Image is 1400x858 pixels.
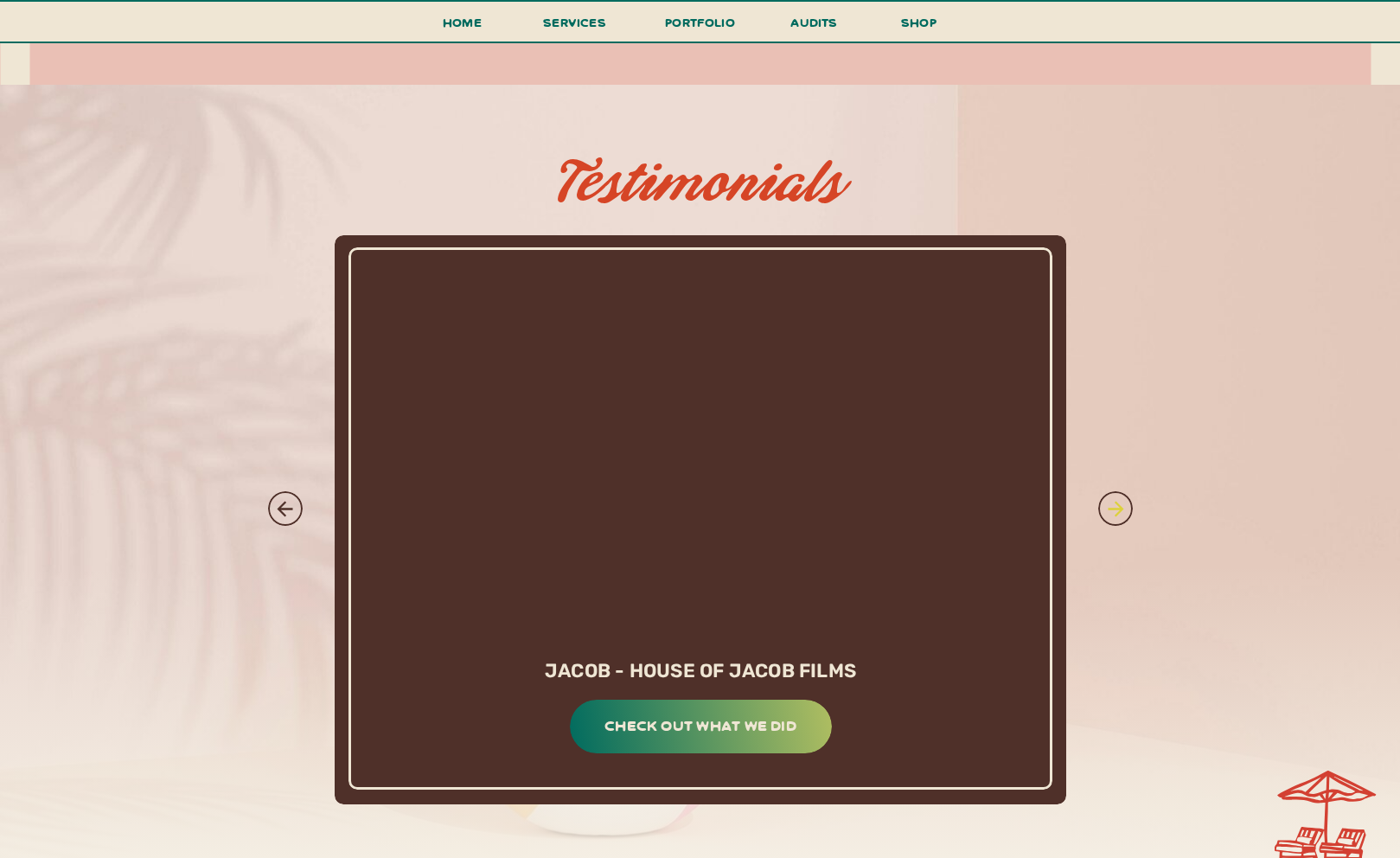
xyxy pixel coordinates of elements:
[510,659,892,682] h3: jacob - house of jacob films
[397,286,1005,630] iframe: 1004122956
[789,11,841,42] a: audits
[539,11,611,43] a: services
[530,153,871,209] h2: Testimonials
[594,712,808,739] a: check out what we did
[543,14,606,30] span: services
[878,11,961,42] a: shop
[660,11,741,43] a: portfolio
[436,11,489,43] a: Home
